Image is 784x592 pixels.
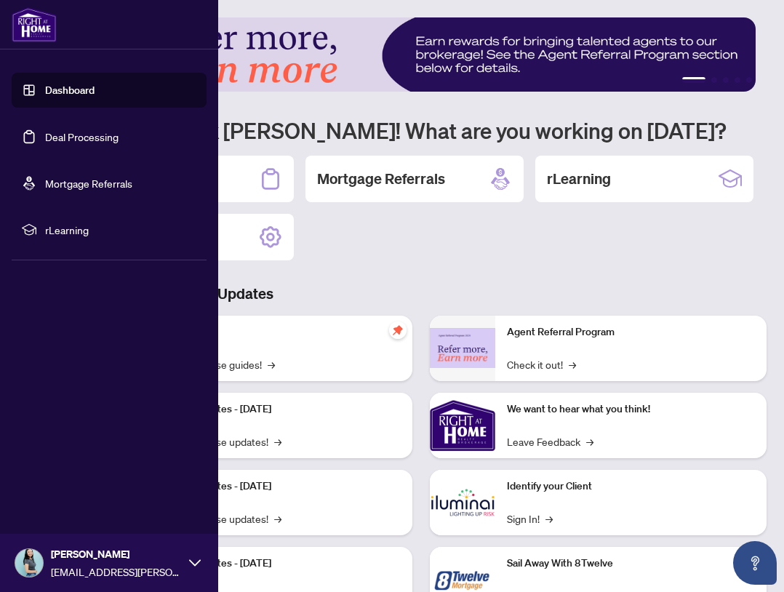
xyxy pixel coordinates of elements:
span: → [268,356,275,372]
span: [EMAIL_ADDRESS][PERSON_NAME][DOMAIN_NAME] [51,564,182,580]
p: We want to hear what you think! [507,401,755,417]
span: → [274,511,281,527]
p: Sail Away With 8Twelve [507,556,755,572]
span: → [586,433,593,449]
img: Slide 0 [76,17,756,92]
button: 1 [682,77,705,83]
span: → [274,433,281,449]
a: Dashboard [45,84,95,97]
button: 5 [746,77,752,83]
img: Identify your Client [430,470,495,535]
img: logo [12,7,57,42]
h3: Brokerage & Industry Updates [76,284,767,304]
a: Check it out!→ [507,356,576,372]
img: We want to hear what you think! [430,393,495,458]
p: Agent Referral Program [507,324,755,340]
a: Deal Processing [45,130,119,143]
button: Open asap [733,541,777,585]
a: Leave Feedback→ [507,433,593,449]
img: Agent Referral Program [430,328,495,368]
p: Platform Updates - [DATE] [153,401,401,417]
h2: Mortgage Referrals [317,169,445,189]
p: Self-Help [153,324,401,340]
span: → [569,356,576,372]
p: Platform Updates - [DATE] [153,556,401,572]
span: rLearning [45,222,196,238]
p: Identify your Client [507,479,755,495]
button: 3 [723,77,729,83]
img: Profile Icon [15,549,43,577]
span: pushpin [389,321,407,339]
button: 2 [711,77,717,83]
h2: rLearning [547,169,611,189]
button: 4 [735,77,740,83]
span: [PERSON_NAME] [51,546,182,562]
a: Sign In!→ [507,511,553,527]
h1: Welcome back [PERSON_NAME]! What are you working on [DATE]? [76,116,767,144]
span: → [545,511,553,527]
a: Mortgage Referrals [45,177,132,190]
p: Platform Updates - [DATE] [153,479,401,495]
